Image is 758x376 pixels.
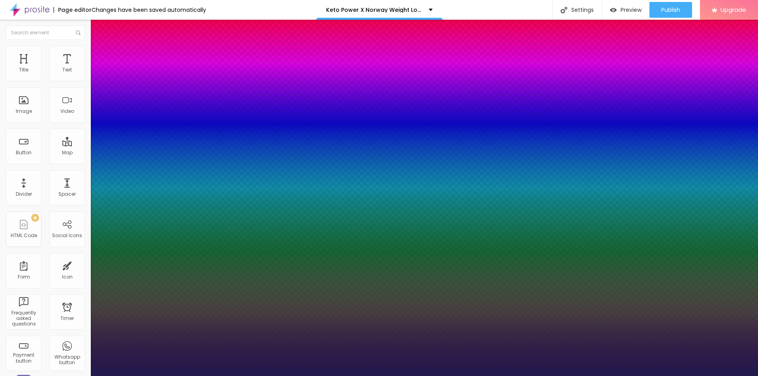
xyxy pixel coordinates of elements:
[51,354,83,366] div: Whatsapp button
[52,233,82,238] div: Social Icons
[8,352,39,364] div: Payment button
[92,7,206,13] div: Changes have been saved automatically
[60,316,74,321] div: Timer
[53,7,92,13] div: Page editor
[58,191,76,197] div: Spacer
[62,67,72,73] div: Text
[62,274,73,280] div: Icon
[661,7,680,13] span: Publish
[19,67,28,73] div: Title
[60,108,74,114] div: Video
[602,2,649,18] button: Preview
[8,310,39,327] div: Frequently asked questions
[16,150,32,155] div: Button
[649,2,692,18] button: Publish
[16,108,32,114] div: Image
[610,7,617,13] img: view-1.svg
[16,191,32,197] div: Divider
[720,6,746,13] span: Upgrade
[326,7,423,13] p: Keto Power X Norway Weight Loss Fat Burner Pills
[11,233,37,238] div: HTML Code
[6,26,85,40] input: Search element
[18,274,30,280] div: Form
[62,150,73,155] div: Map
[621,7,642,13] span: Preview
[561,7,567,13] img: Icone
[76,30,81,35] img: Icone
